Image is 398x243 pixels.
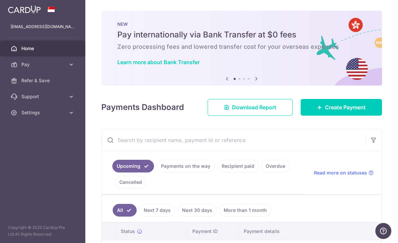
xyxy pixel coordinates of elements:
[301,99,382,116] a: Create Payment
[117,59,200,66] a: Learn more about Bank Transfer
[101,11,382,86] img: Bank transfer banner
[157,160,215,172] a: Payments on the way
[139,204,175,217] a: Next 7 days
[8,5,41,13] img: CardUp
[117,29,366,40] h5: Pay internationally via Bank Transfer at $0 fees
[187,223,238,240] th: Payment ID
[102,129,366,151] input: Search by recipient name, payment id or reference
[325,103,366,111] span: Create Payment
[21,61,65,68] span: Pay
[217,160,259,172] a: Recipient paid
[113,204,137,217] a: All
[178,204,217,217] a: Next 30 days
[112,160,154,172] a: Upcoming
[11,23,75,30] p: [EMAIL_ADDRESS][DOMAIN_NAME]
[238,223,387,240] th: Payment details
[21,93,65,100] span: Support
[261,160,290,172] a: Overdue
[21,77,65,84] span: Refer & Save
[101,101,184,113] h4: Payments Dashboard
[232,103,276,111] span: Download Report
[117,21,366,27] p: NEW
[314,169,374,176] a: Read more on statuses
[115,176,146,189] a: Cancelled
[208,99,293,116] a: Download Report
[219,204,271,217] a: More than 1 month
[117,43,366,51] h6: Zero processing fees and lowered transfer cost for your overseas expenses
[375,223,391,240] iframe: Opens a widget where you can find more information
[21,45,65,52] span: Home
[314,169,367,176] span: Read more on statuses
[21,109,65,116] span: Settings
[121,228,135,235] span: Status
